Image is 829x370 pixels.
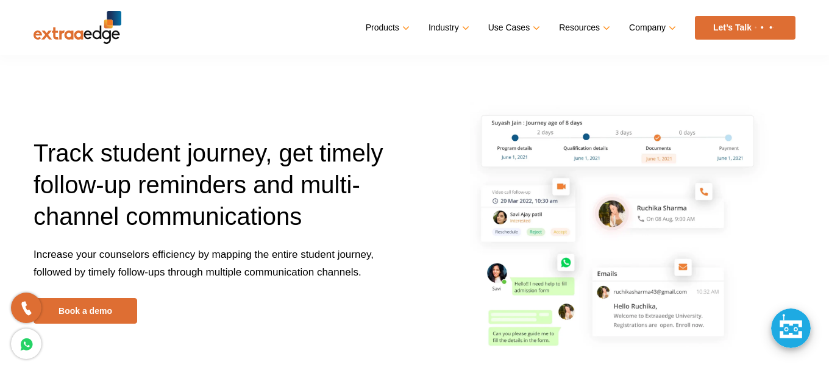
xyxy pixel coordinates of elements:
img: crm use for counselors [470,102,788,358]
a: Book a demo [34,298,137,324]
a: Company [629,19,674,37]
div: Chat [771,308,811,348]
a: Industry [429,19,467,37]
span: Track student journey, get timely follow-up reminders and multi-channel communications [34,140,383,230]
a: Use Cases [488,19,538,37]
a: Let’s Talk [695,16,795,40]
a: Resources [559,19,608,37]
span: Increase your counselors efficiency by mapping the entire student journey, followed by timely fol... [34,249,374,278]
a: Products [366,19,407,37]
